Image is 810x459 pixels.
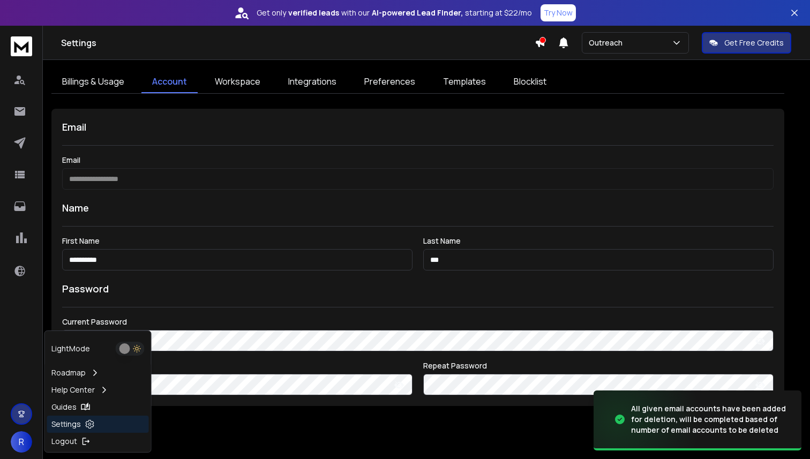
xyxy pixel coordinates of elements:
img: logo [11,36,32,56]
label: First Name [62,237,412,245]
a: Roadmap [47,364,149,381]
p: Get only with our starting at $22/mo [257,7,532,18]
h1: Email [62,119,774,134]
h1: Password [62,281,109,296]
label: Email [62,156,774,164]
a: Billings & Usage [51,71,135,93]
a: Templates [432,71,497,93]
div: All given email accounts have been added for deletion, will be completed based of number of email... [631,403,789,435]
strong: AI-powered Lead Finder, [372,7,463,18]
a: Guides [47,398,149,416]
h1: Name [62,200,774,215]
p: Guides [51,402,77,412]
a: Help Center [47,381,149,398]
a: Workspace [204,71,271,93]
p: Settings [51,419,81,430]
strong: verified leads [288,7,339,18]
button: R [11,431,32,453]
h1: Settings [61,36,535,49]
button: Get Free Credits [702,32,791,54]
p: Roadmap [51,367,86,378]
a: Account [141,71,198,93]
label: Repeat Password [423,362,774,370]
a: Blocklist [503,71,557,93]
img: image [594,388,701,452]
label: Last Name [423,237,774,245]
a: Integrations [277,71,347,93]
p: Logout [51,436,77,447]
p: Try Now [544,7,573,18]
p: Help Center [51,385,95,395]
a: Preferences [354,71,426,93]
label: Current Password [62,318,774,326]
p: Light Mode [51,343,90,354]
p: Outreach [589,37,627,48]
a: Settings [47,416,149,433]
button: Try Now [541,4,576,21]
p: Get Free Credits [724,37,784,48]
label: New Password [62,362,412,370]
